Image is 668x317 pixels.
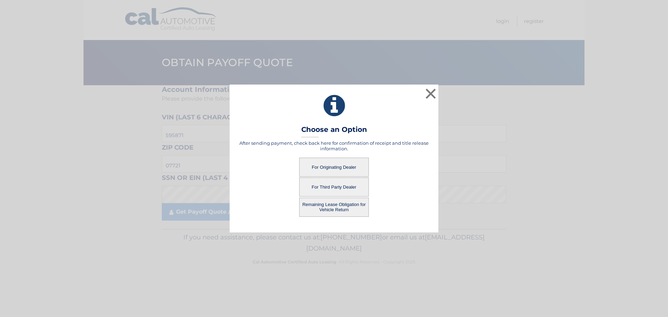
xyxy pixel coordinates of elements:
button: Remaining Lease Obligation for Vehicle Return [299,198,369,217]
h3: Choose an Option [301,125,367,137]
h5: After sending payment, check back here for confirmation of receipt and title release information. [238,140,430,151]
button: For Originating Dealer [299,158,369,177]
button: × [424,87,438,101]
button: For Third Party Dealer [299,177,369,197]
